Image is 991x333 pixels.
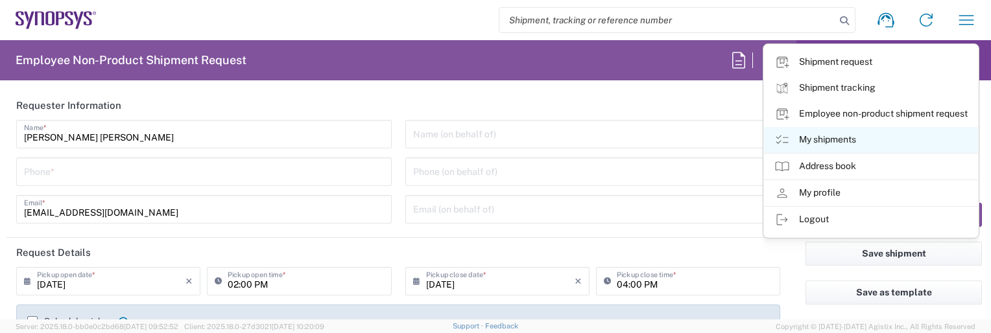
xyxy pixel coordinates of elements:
h2: Request Details [16,246,91,259]
a: Shipment request [764,49,978,75]
button: Save shipment [806,242,982,266]
button: Save as template [806,281,982,304]
h2: Employee Non-Product Shipment Request [16,52,246,68]
span: [DATE] 10:20:09 [272,323,324,330]
span: Server: 2025.18.0-bb0e0c2bd68 [16,323,178,330]
a: My shipments [764,127,978,153]
span: Client: 2025.18.0-27d3021 [184,323,324,330]
a: Support [453,322,485,330]
a: Employee non-product shipment request [764,101,978,127]
h2: Requester Information [16,99,121,112]
i: × [185,271,193,292]
a: My profile [764,180,978,206]
input: Shipment, tracking or reference number [499,8,835,32]
span: [DATE] 09:52:52 [124,323,178,330]
a: Logout [764,207,978,233]
a: Shipment tracking [764,75,978,101]
label: Schedule pickup [27,316,113,327]
a: Address book [764,154,978,179]
a: Feedback [485,322,518,330]
i: × [575,271,582,292]
span: Copyright © [DATE]-[DATE] Agistix Inc., All Rights Reserved [776,321,975,332]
